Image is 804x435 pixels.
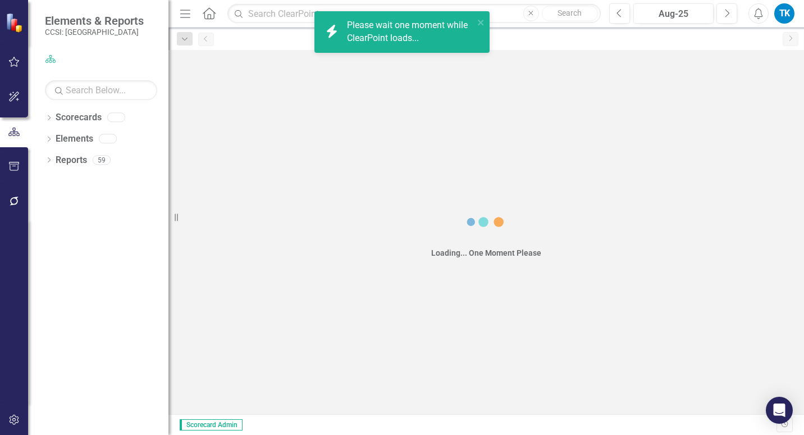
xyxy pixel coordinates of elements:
a: Reports [56,154,87,167]
small: CCSI: [GEOGRAPHIC_DATA] [45,28,144,37]
div: Aug-25 [637,7,710,21]
span: Search [558,8,582,17]
a: Scorecards [56,111,102,124]
img: ClearPoint Strategy [5,12,26,33]
button: TK [774,3,794,24]
input: Search ClearPoint... [227,4,601,24]
div: Open Intercom Messenger [766,397,793,424]
a: Elements [56,133,93,146]
input: Search Below... [45,80,157,100]
span: Scorecard Admin [180,419,243,431]
button: Aug-25 [633,3,714,24]
div: Please wait one moment while ClearPoint loads... [347,19,474,45]
div: Loading... One Moment Please [431,247,541,259]
button: Search [542,6,598,21]
div: 59 [93,155,111,165]
button: close [477,16,485,29]
span: Elements & Reports [45,14,144,28]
